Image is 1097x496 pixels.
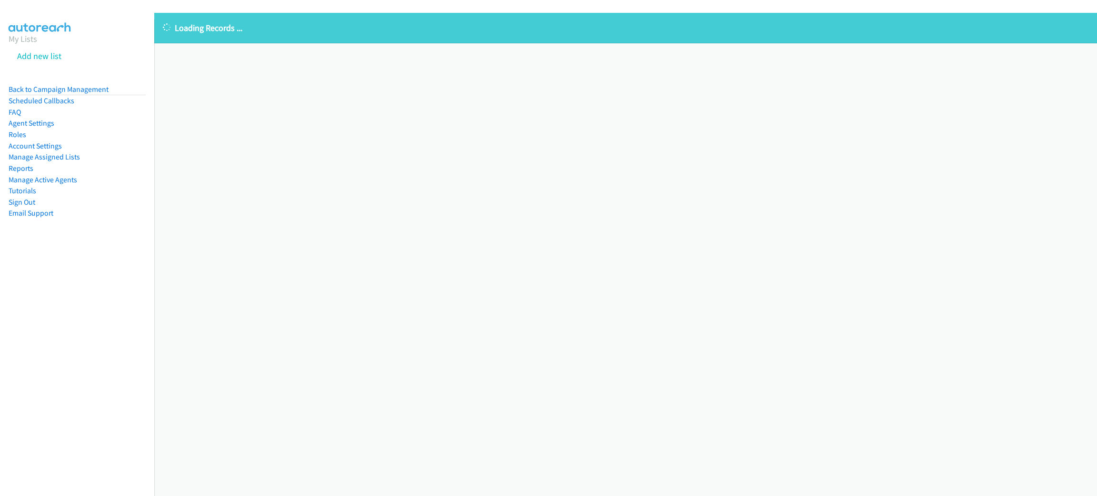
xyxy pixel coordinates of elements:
a: Tutorials [9,186,36,195]
a: Manage Assigned Lists [9,152,80,161]
a: Reports [9,164,33,173]
a: Sign Out [9,198,35,207]
a: Agent Settings [9,119,54,128]
a: Add new list [17,50,61,61]
a: Roles [9,130,26,139]
p: Loading Records ... [163,21,1088,34]
a: Back to Campaign Management [9,85,109,94]
a: Account Settings [9,141,62,150]
a: My Lists [9,33,37,44]
a: FAQ [9,108,21,117]
a: Email Support [9,208,53,218]
a: Manage Active Agents [9,175,77,184]
a: Scheduled Callbacks [9,96,74,105]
